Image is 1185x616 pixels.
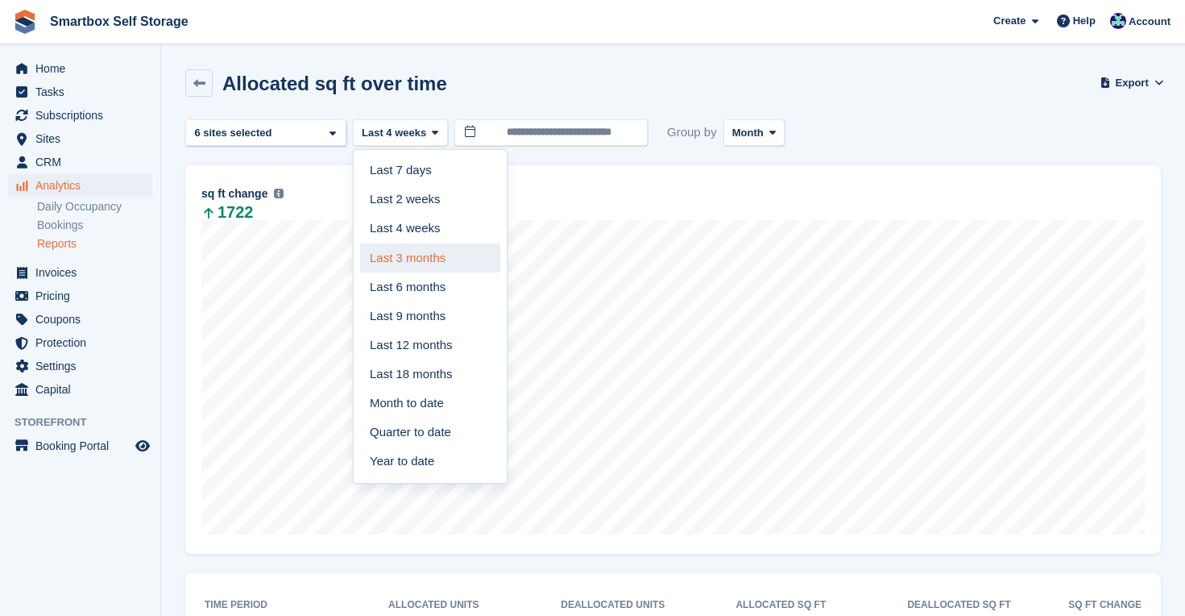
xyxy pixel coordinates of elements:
a: Daily Occupancy [37,199,152,214]
a: Last 7 days [360,156,500,185]
span: Coupons [35,308,132,331]
a: Quarter to date [360,418,500,447]
span: Sites [35,127,132,150]
a: Smartbox Self Storage [44,8,195,35]
span: Analytics [35,174,132,197]
div: 6 sites selected [192,125,278,141]
a: menu [8,331,152,354]
span: CRM [35,151,132,173]
span: Create [993,13,1025,29]
span: Export [1116,75,1149,91]
a: menu [8,127,152,150]
a: Reports [37,236,152,252]
span: sq ft change [201,185,267,202]
a: Preview store [133,436,152,456]
button: Export [1103,69,1161,96]
span: Help [1073,13,1096,29]
a: menu [8,308,152,331]
a: Last 2 weeks [360,185,500,214]
a: Last 9 months [360,302,500,331]
a: Bookings [37,218,152,233]
a: Last 6 months [360,273,500,302]
a: menu [8,104,152,127]
span: Group by [667,119,717,146]
img: icon-info-grey-7440780725fd019a000dd9b08b2336e03edf1995a4989e88bcd33f0948082b44.svg [274,189,284,198]
a: menu [8,435,152,457]
span: Protection [35,331,132,354]
a: Last 3 months [360,243,500,273]
span: Tasks [35,81,132,103]
span: Account [1129,14,1170,30]
span: Last 4 weeks [362,125,426,141]
a: Last 4 weeks [360,214,500,243]
a: menu [8,174,152,197]
span: Home [35,57,132,80]
a: menu [8,57,152,80]
button: Month [723,119,785,146]
img: Roger Canham [1110,13,1126,29]
span: Month [732,125,764,141]
span: Settings [35,355,132,377]
img: stora-icon-8386f47178a22dfd0bd8f6a31ec36ba5ce8667c1dd55bd0f319d3a0aa187defe.svg [13,10,37,34]
a: menu [8,285,152,307]
button: Last 4 weeks [353,119,448,146]
a: Last 12 months [360,331,500,360]
span: Pricing [35,285,132,307]
span: Invoices [35,261,132,284]
a: menu [8,261,152,284]
a: Month to date [360,389,500,418]
a: menu [8,378,152,401]
span: Storefront [15,414,160,431]
a: Year to date [360,447,500,476]
a: menu [8,81,152,103]
span: Booking Portal [35,435,132,457]
h2: Allocated sq ft over time [222,73,447,94]
a: menu [8,355,152,377]
a: Last 18 months [360,360,500,389]
span: 1722 [201,206,254,220]
a: menu [8,151,152,173]
span: Subscriptions [35,104,132,127]
span: Capital [35,378,132,401]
